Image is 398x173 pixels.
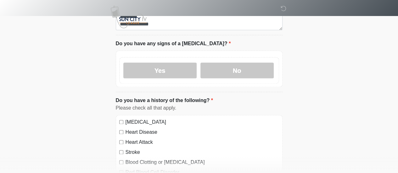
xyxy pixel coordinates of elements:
label: Yes [123,62,197,78]
input: Heart Attack [119,140,123,144]
label: No [200,62,274,78]
label: Heart Disease [126,128,279,136]
input: Blood Clotting or [MEDICAL_DATA] [119,160,123,164]
input: Stroke [119,150,123,154]
img: SunCity IV League Logo [109,5,148,30]
label: [MEDICAL_DATA] [126,118,279,126]
label: Do you have any signs of a [MEDICAL_DATA]? [116,40,231,47]
div: Please check all that apply. [116,104,283,112]
label: Heart Attack [126,138,279,146]
input: [MEDICAL_DATA] [119,120,123,124]
label: Stroke [126,149,279,156]
label: Do you have a history of the following? [116,97,213,104]
label: Blood Clotting or [MEDICAL_DATA] [126,159,279,166]
input: Heart Disease [119,130,123,134]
